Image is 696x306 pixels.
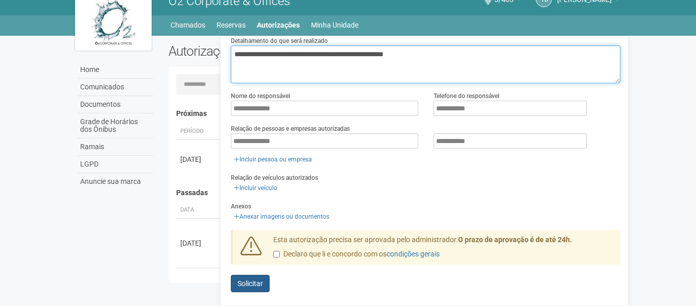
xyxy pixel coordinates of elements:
[78,156,153,173] a: LGPD
[273,251,280,257] input: Declaro que li e concordo com oscondições gerais
[231,124,350,133] label: Relação de pessoas e empresas autorizadas
[78,96,153,113] a: Documentos
[237,279,263,288] span: Solicitar
[78,79,153,96] a: Comunicados
[387,250,440,258] a: condições gerais
[169,43,387,59] h2: Autorizações
[176,123,222,140] th: Período
[176,110,614,117] h4: Próximas
[180,154,218,164] div: [DATE]
[231,275,270,292] button: Solicitar
[231,173,318,182] label: Relação de veículos autorizados
[217,18,246,32] a: Reservas
[78,173,153,190] a: Anuncie sua marca
[231,202,251,211] label: Anexos
[231,36,328,45] label: Detalhamento do que será realizado
[231,91,290,101] label: Nome do responsável
[273,249,440,260] label: Declaro que li e concordo com os
[78,138,153,156] a: Ramais
[266,235,621,265] div: Esta autorização precisa ser aprovada pelo administrador.
[257,18,300,32] a: Autorizações
[78,113,153,138] a: Grade de Horários dos Ônibus
[231,211,332,222] a: Anexar imagens ou documentos
[180,238,218,248] div: [DATE]
[231,154,315,165] a: Incluir pessoa ou empresa
[434,91,499,101] label: Telefone do responsável
[176,202,222,219] th: Data
[458,236,572,244] strong: O prazo de aprovação é de até 24h.
[311,18,358,32] a: Minha Unidade
[171,18,205,32] a: Chamados
[176,189,614,197] h4: Passadas
[78,61,153,79] a: Home
[231,182,280,194] a: Incluir veículo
